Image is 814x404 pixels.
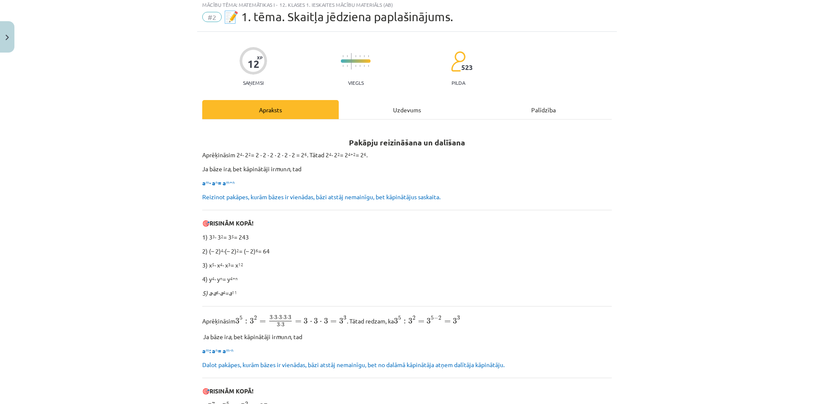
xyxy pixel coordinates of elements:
span: 3 [250,318,254,324]
span: Dalot pakāpes, kurām bāzes ir vienādas, bāzi atstāj nemainīgu, bet no dalāmā kāpinātāja atņem dal... [202,361,505,368]
p: Viegls [348,80,364,86]
i: a [213,289,216,297]
i: a [229,289,232,297]
span: = [295,320,301,323]
sup: 6 [216,289,219,295]
span: 3 [279,315,282,320]
sup: 4 [220,261,223,267]
sup: 4 [212,275,215,281]
span: = [330,320,337,323]
i: 5) a [202,289,212,297]
span: 📝 1. tēma. Skaitļa jēdziena paplašinājums. [224,10,453,24]
sup: 5 [212,261,215,267]
span: ⋅ [282,318,284,319]
span: 3 [453,318,457,324]
span: 3 [277,323,280,327]
sup: 3 [212,233,215,240]
span: 3 [288,315,291,320]
sup: 2 [248,151,251,157]
span: ⋅ [287,318,288,319]
span: Reizinot pakāpes, kurām bāzes ir vienādas, bāzi atstāj nemainīgu, bet kāpinātājus saskaita. [202,193,440,201]
img: icon-short-line-57e1e144782c952c97e751825c79c345078a6d821885a25fce030b3d8c18986b.svg [360,65,360,67]
p: Ja bāze ir , bet kāpinātāji ir un , tad [202,164,612,173]
img: icon-short-line-57e1e144782c952c97e751825c79c345078a6d821885a25fce030b3d8c18986b.svg [343,65,343,67]
div: Apraksts [202,100,339,119]
img: icon-long-line-d9ea69661e0d244f92f715978eff75569469978d946b2353a9bb055b3ed8787d.svg [351,53,352,70]
span: 2 [254,316,257,320]
sup: 11 [232,289,237,295]
img: icon-short-line-57e1e144782c952c97e751825c79c345078a6d821885a25fce030b3d8c18986b.svg [368,55,369,57]
i: m [276,333,281,340]
sup: 3 [228,261,231,267]
span: 3 [324,318,328,324]
p: 1) 3 ∙ 3 = 3 = 243 [202,233,612,242]
span: : [245,320,247,324]
span: 3 [235,318,240,324]
p: 🎯 [202,219,612,228]
i: m [275,165,280,173]
sup: n [215,179,218,185]
b: RISINĀM KOPĀ! [209,219,254,227]
b: RISINĀM KOPĀ! [209,387,254,395]
img: icon-short-line-57e1e144782c952c97e751825c79c345078a6d821885a25fce030b3d8c18986b.svg [355,65,356,67]
b: Pakāpju reizināšana un dalīšana [349,137,465,147]
span: 5 [431,316,434,320]
p: Ja bāze ir , bet kāpinātāji ir un , tad [202,332,612,341]
sup: 2 [237,247,239,254]
sup: 2 [221,233,223,240]
sup: m-n [226,347,234,353]
span: 2 [413,316,415,320]
sup: 4 [223,289,226,295]
p: ∙ ∙ = [202,289,612,298]
span: = [418,320,424,323]
p: 4) y ∙ y = y [202,275,612,284]
sup: 2 [337,151,340,157]
sup: 4 [221,247,223,254]
i: n [287,165,290,173]
sup: 4 [329,151,332,157]
img: students-c634bb4e5e11cddfef0936a35e636f08e4e9abd3cc4e673bd6f9a4125e45ecb1.svg [451,51,466,72]
p: 2) (– 2) ∙(– 2) = (– 2) = 64 [202,247,612,256]
span: 523 [461,64,473,71]
img: icon-short-line-57e1e144782c952c97e751825c79c345078a6d821885a25fce030b3d8c18986b.svg [355,55,356,57]
p: pilda [452,80,465,86]
i: a [227,165,230,173]
sup: 4+n [230,275,238,281]
sup: 6 [364,151,366,157]
sup: 4+2 [348,151,356,157]
sup: 5 [231,233,234,240]
span: ⋅ [310,321,312,323]
img: icon-short-line-57e1e144782c952c97e751825c79c345078a6d821885a25fce030b3d8c18986b.svg [368,65,369,67]
span: : [404,320,406,324]
img: icon-close-lesson-0947bae3869378f0d4975bcd49f059093ad1ed9edebbc8119c70593378902aed.svg [6,35,9,40]
sup: 6 [256,247,258,254]
span: ⋅ [273,318,274,319]
div: Uzdevums [339,100,475,119]
span: 3 [427,318,431,324]
div: Palīdzība [475,100,612,119]
span: ⋅ [280,325,282,326]
sup: n [215,347,218,353]
span: 3 [284,315,287,320]
strong: a : a = a [202,347,234,354]
sup: n [220,275,223,281]
img: icon-short-line-57e1e144782c952c97e751825c79c345078a6d821885a25fce030b3d8c18986b.svg [360,55,360,57]
span: 3 [457,316,460,320]
sup: m [206,179,209,185]
span: 3 [274,315,277,320]
p: 3) x ∙ x ∙ x = x [202,261,612,270]
span: = [444,320,451,323]
span: = [259,320,266,323]
p: Aprēķināsim . Tātad redzam, ka [202,315,612,327]
img: icon-short-line-57e1e144782c952c97e751825c79c345078a6d821885a25fce030b3d8c18986b.svg [343,55,343,57]
span: 3 [343,316,346,320]
sup: 4 [240,151,243,157]
span: 3 [339,318,343,324]
span: 3 [304,318,308,324]
i: n [287,333,291,340]
span: 3 [394,318,398,324]
sup: m+n [226,179,235,185]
